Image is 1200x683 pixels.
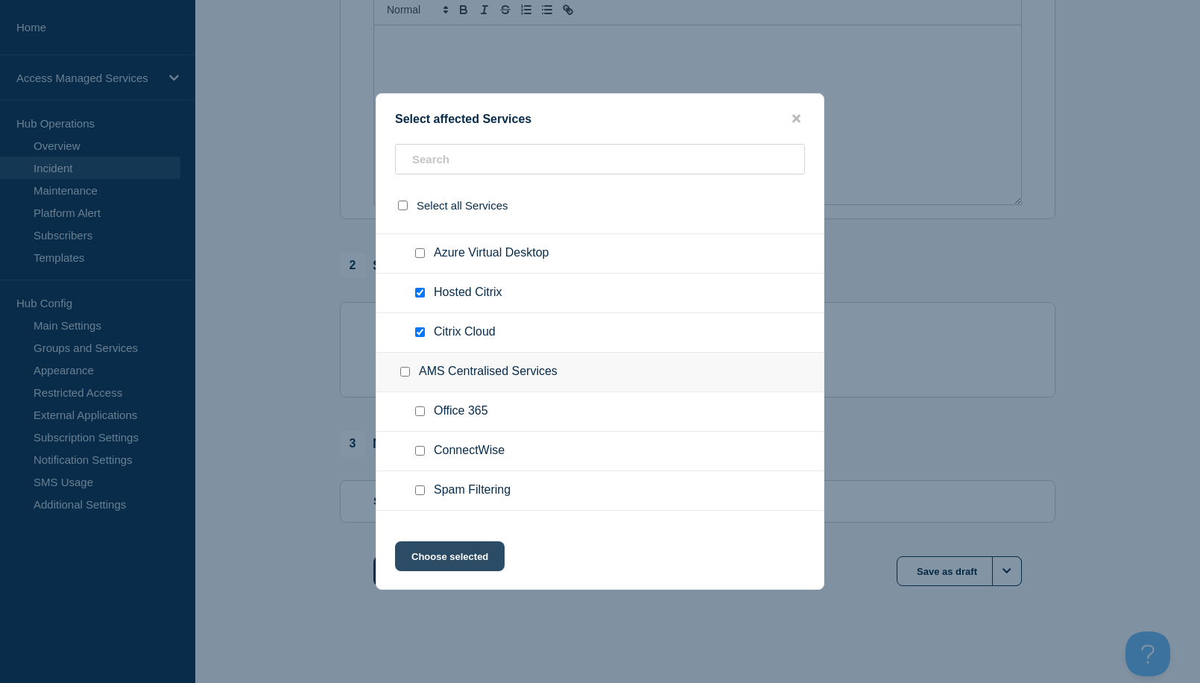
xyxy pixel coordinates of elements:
span: Select all Services [417,199,508,212]
span: ConnectWise [434,444,505,459]
input: Office 365 checkbox [415,406,425,416]
button: Choose selected [395,541,505,571]
div: AMS Centralised Services [376,353,824,392]
button: close button [788,112,805,126]
span: Azure Virtual Desktop [434,246,549,261]
div: Select affected Services [376,112,824,126]
input: select all checkbox [398,201,408,210]
span: Spam Filtering [434,483,511,498]
span: Hosted Citrix [434,286,502,300]
input: Spam Filtering checkbox [415,485,425,495]
input: Hosted Citrix checkbox [415,288,425,298]
input: AMS Centralised Services checkbox [400,367,410,377]
input: Citrix Cloud checkbox [415,327,425,337]
span: Citrix Cloud [434,325,496,340]
input: Search [395,144,805,174]
input: Azure Virtual Desktop checkbox [415,248,425,258]
input: ConnectWise checkbox [415,446,425,456]
span: Office 365 [434,404,488,419]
